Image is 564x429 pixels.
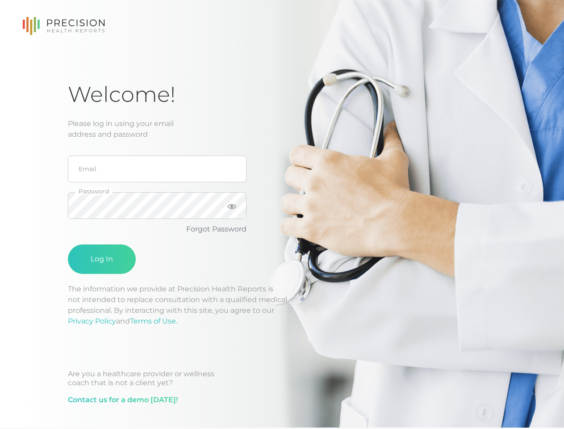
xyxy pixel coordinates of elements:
div: Are you a healthcare provider or wellness coach that is not a client yet? [68,370,496,387]
h1: Welcome! [68,81,496,108]
a: Forgot Password [186,225,246,233]
input: Email [68,156,246,182]
button: Log In [68,244,136,274]
div: Please log in using your email address and password [68,118,496,140]
p: The information we provide at Precision Health Reports is not intended to replace consultation wi... [68,284,496,327]
a: Terms of Use. [130,317,177,325]
a: Contact us for a demo [DATE]! [68,395,178,405]
a: Privacy Policy [68,317,116,325]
